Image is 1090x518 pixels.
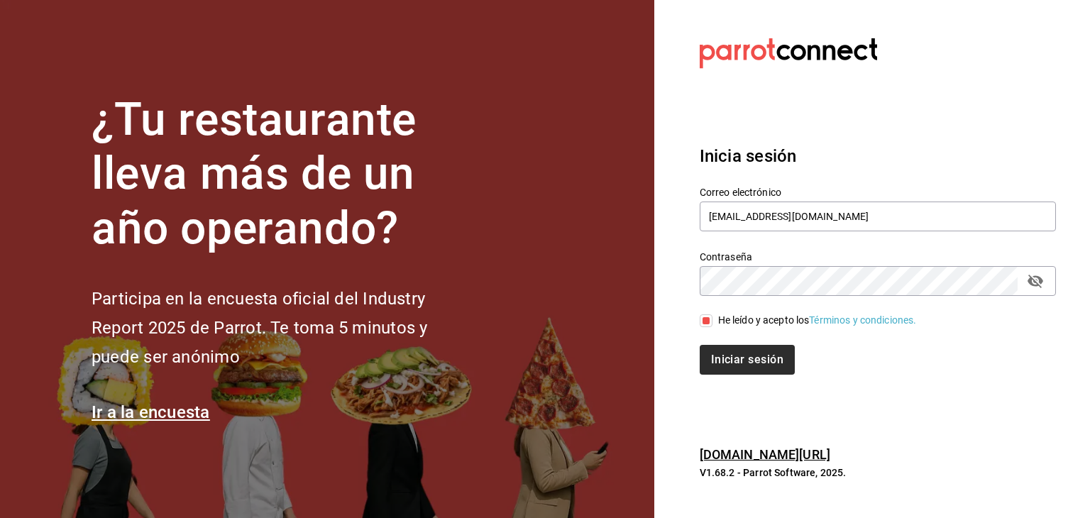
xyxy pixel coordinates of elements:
h2: Participa en la encuesta oficial del Industry Report 2025 de Parrot. Te toma 5 minutos y puede se... [92,285,475,371]
label: Correo electrónico [700,187,1056,197]
input: Ingresa tu correo electrónico [700,202,1056,231]
h1: ¿Tu restaurante lleva más de un año operando? [92,93,475,256]
div: He leído y acepto los [718,313,917,328]
a: [DOMAIN_NAME][URL] [700,447,830,462]
a: Ir a la encuesta [92,402,210,422]
h3: Inicia sesión [700,143,1056,169]
a: Términos y condiciones. [809,314,916,326]
p: V1.68.2 - Parrot Software, 2025. [700,465,1056,480]
button: passwordField [1023,269,1047,293]
button: Iniciar sesión [700,345,795,375]
label: Contraseña [700,251,1056,261]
